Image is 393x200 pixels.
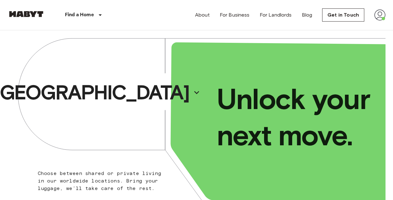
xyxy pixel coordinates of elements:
p: Find a Home [65,11,94,19]
a: About [195,11,210,19]
p: Choose between shared or private living in our worldwide locations. Bring your luggage, we'll tak... [38,170,163,192]
a: Get in Touch [322,8,364,22]
img: avatar [374,9,386,21]
img: Habyt [7,11,45,17]
a: Blog [302,11,312,19]
a: For Landlords [260,11,292,19]
p: Unlock your next move. [217,81,376,153]
a: For Business [220,11,250,19]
